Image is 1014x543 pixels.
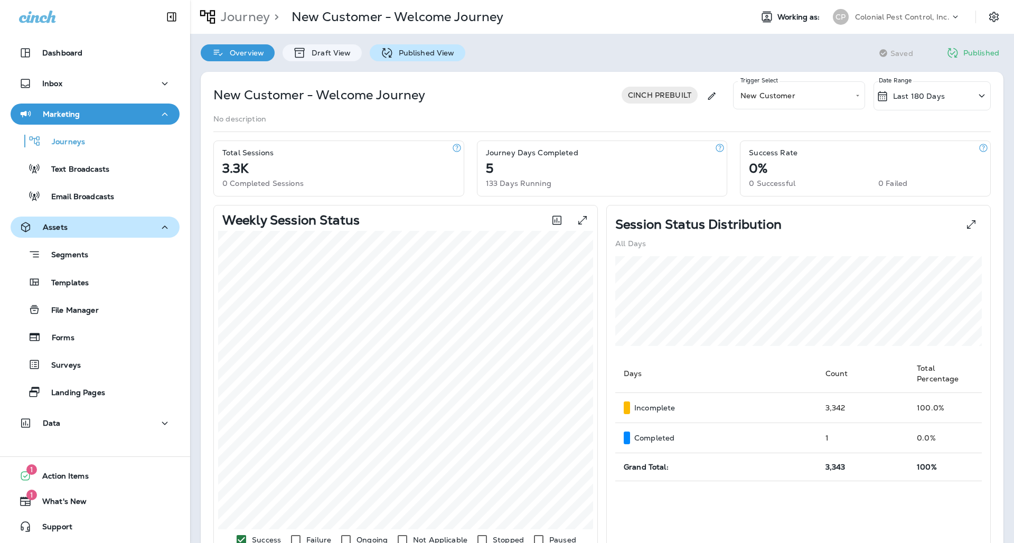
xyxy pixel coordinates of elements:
[817,393,909,423] td: 3,342
[615,354,817,393] th: Days
[32,497,87,510] span: What's New
[624,462,669,472] span: Grand Total:
[393,49,455,57] p: Published View
[41,388,105,398] p: Landing Pages
[749,164,767,173] p: 0%
[11,243,180,266] button: Segments
[11,516,180,537] button: Support
[11,217,180,238] button: Assets
[32,472,89,484] span: Action Items
[908,423,982,453] td: 0.0 %
[217,9,270,25] p: Journey
[41,333,74,343] p: Forms
[11,465,180,486] button: 1Action Items
[32,522,72,535] span: Support
[26,490,37,500] span: 1
[908,354,982,393] th: Total Percentage
[11,298,180,321] button: File Manager
[486,179,551,188] p: 133 Days Running
[41,192,114,202] p: Email Broadcasts
[702,81,721,110] div: Edit
[572,210,593,231] button: View graph expanded to full screen
[615,220,782,229] p: Session Status Distribution
[963,49,999,57] p: Published
[817,423,909,453] td: 1
[634,404,675,412] p: Incomplete
[961,214,982,235] button: View Pie expanded to full screen
[11,413,180,434] button: Data
[615,239,646,248] p: All Days
[41,165,109,175] p: Text Broadcasts
[292,9,503,25] p: New Customer - Welcome Journey
[634,434,674,442] p: Completed
[43,419,61,427] p: Data
[222,216,360,224] p: Weekly Session Status
[855,13,950,21] p: Colonial Pest Control, Inc.
[11,130,180,152] button: Journeys
[157,6,186,27] button: Collapse Sidebar
[11,104,180,125] button: Marketing
[546,210,568,231] button: Toggle between session count and session percentage
[11,491,180,512] button: 1What's New
[11,326,180,348] button: Forms
[740,77,778,85] label: Trigger Select
[749,148,797,157] p: Success Rate
[11,271,180,293] button: Templates
[749,179,795,188] p: 0 Successful
[917,462,937,472] span: 100%
[890,49,913,58] span: Saved
[11,353,180,376] button: Surveys
[41,361,81,371] p: Surveys
[11,42,180,63] button: Dashboard
[733,81,865,109] div: New Customer
[878,179,907,188] p: 0 Failed
[11,381,180,403] button: Landing Pages
[11,185,180,207] button: Email Broadcasts
[879,76,913,85] p: Date Range
[984,7,1003,26] button: Settings
[42,79,62,88] p: Inbox
[622,91,698,99] span: CINCH PREBUILT
[41,137,85,147] p: Journeys
[833,9,849,25] div: CP
[43,223,68,231] p: Assets
[11,73,180,94] button: Inbox
[213,115,266,123] p: No description
[825,462,846,472] span: 3,343
[11,157,180,180] button: Text Broadcasts
[41,278,89,288] p: Templates
[486,148,578,157] p: Journey Days Completed
[270,9,279,25] p: >
[222,148,274,157] p: Total Sessions
[777,13,822,22] span: Working as:
[41,306,99,316] p: File Manager
[486,164,493,173] p: 5
[893,92,945,100] p: Last 180 Days
[817,354,909,393] th: Count
[43,110,80,118] p: Marketing
[213,87,425,104] p: New Customer - Welcome Journey
[26,464,37,475] span: 1
[222,164,249,173] p: 3.3K
[41,250,88,261] p: Segments
[306,49,351,57] p: Draft View
[224,49,264,57] p: Overview
[222,179,304,188] p: 0 Completed Sessions
[908,393,982,423] td: 100.0 %
[42,49,82,57] p: Dashboard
